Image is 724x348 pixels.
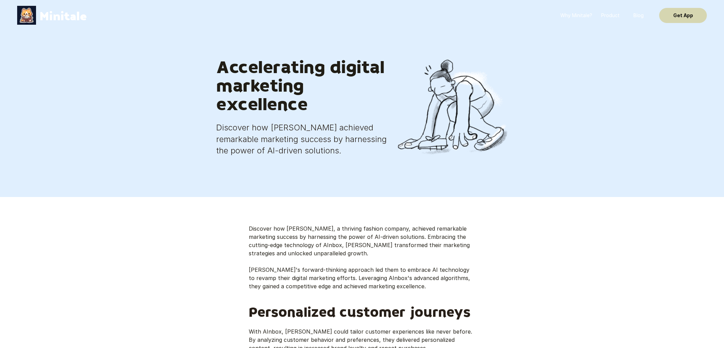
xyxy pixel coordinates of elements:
[17,6,36,25] img: Minitale
[216,122,387,156] p: Discover how [PERSON_NAME] achieved remarkable marketing success by harnessing the power of AI-dr...
[601,12,620,19] p: Product
[633,12,644,19] p: Blog
[562,12,591,19] a: Why Minitale?
[249,304,475,321] h3: Personalized customer journeys
[560,12,592,19] p: Why Minitale?
[249,224,475,290] p: Discover how [PERSON_NAME], a thriving fashion company, achieved remarkable marketing success by ...
[216,58,387,114] h2: Accelerating digital marketing excellence
[659,8,707,23] button: Get App
[397,51,508,163] img: A runner preparing for the start
[673,12,693,19] p: Get App
[17,6,96,25] a: MinitaleMinitale
[630,12,647,19] a: Blog
[602,12,619,19] a: Product
[39,9,87,22] p: Minitale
